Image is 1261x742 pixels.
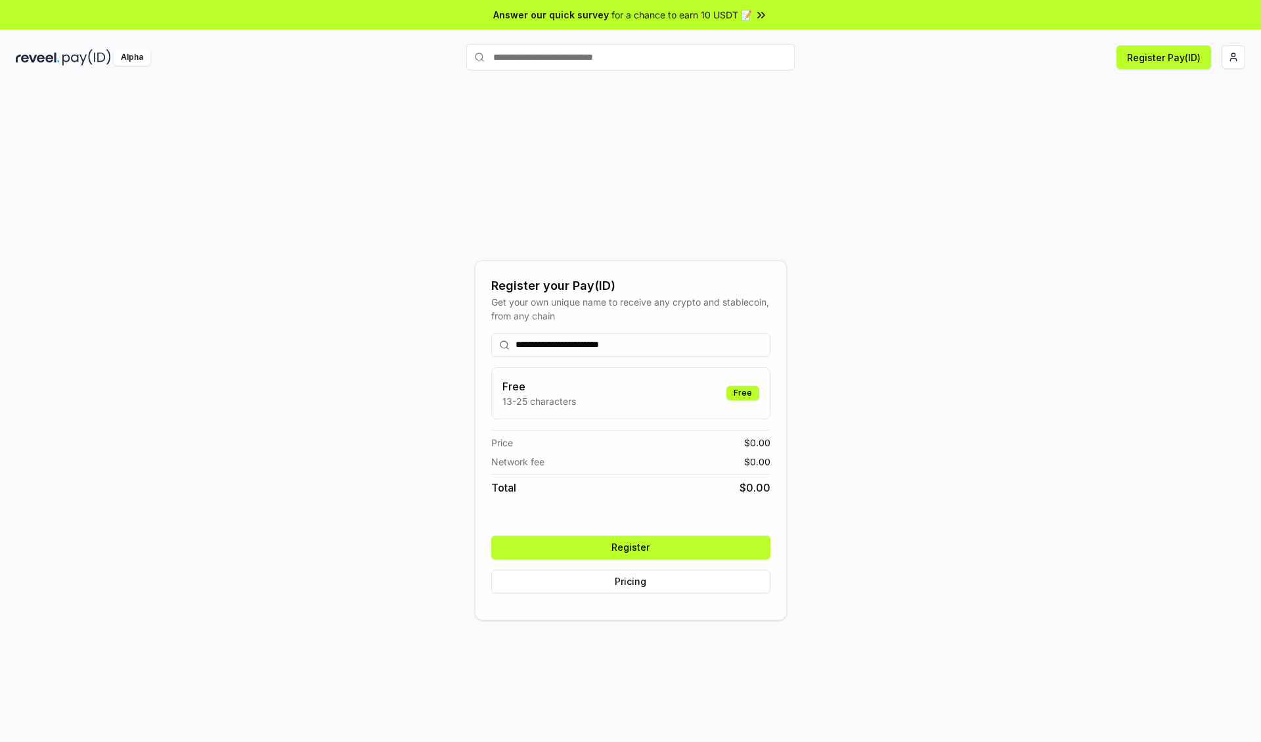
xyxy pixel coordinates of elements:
[491,480,516,496] span: Total
[491,570,770,593] button: Pricing
[491,436,513,450] span: Price
[16,49,60,66] img: reveel_dark
[62,49,111,66] img: pay_id
[491,536,770,559] button: Register
[1117,45,1211,69] button: Register Pay(ID)
[502,379,576,394] h3: Free
[611,8,752,22] span: for a chance to earn 10 USDT 📝
[114,49,150,66] div: Alpha
[491,277,770,295] div: Register your Pay(ID)
[493,8,609,22] span: Answer our quick survey
[491,455,544,469] span: Network fee
[740,480,770,496] span: $ 0.00
[744,455,770,469] span: $ 0.00
[502,394,576,408] p: 13-25 characters
[726,386,759,400] div: Free
[744,436,770,450] span: $ 0.00
[491,295,770,323] div: Get your own unique name to receive any crypto and stablecoin, from any chain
